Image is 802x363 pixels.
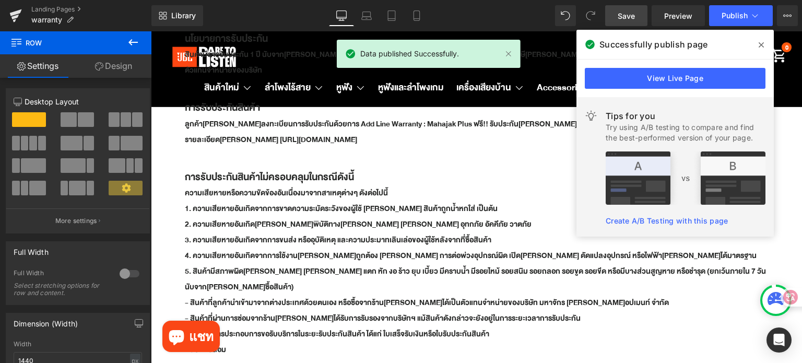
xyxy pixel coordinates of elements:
h1: การรับประกันสินค้าไม่ครอบคลุมในกรณีดังนี้ [34,137,617,155]
a: View Live Page [585,68,765,89]
span: warranty [31,16,62,24]
span: Row [10,31,115,54]
p: Desktop Layout [14,96,142,107]
span: Save [618,10,635,21]
div: Tips for you [606,110,765,122]
button: More [777,5,798,26]
div: Try using A/B testing to compare and find the best-performed version of your page. [606,122,765,143]
span: Library [171,11,196,20]
b: - สินค้าที่ผ่านการซ่อมจากร้าน[PERSON_NAME]ได้รับการรับรองจากบริษัทฯ แม้สินค้าดังกล่าวจะยังอยู่ในก... [34,280,430,294]
b: สินค้ามีอายุรับประกัน 1 ปี นับจาก[PERSON_NAME]สั่งซื้อสินค้า[PERSON_NAME]บนใบเสร็จรับเงิน/ใบกำกับ... [34,17,615,45]
b: 4. ความเสียหายอันเกิดจากการใช้งาน[PERSON_NAME]ถูกต้อง [PERSON_NAME] การต่อพ่วงอุปกรณ์ผิด เปิด[PER... [34,218,606,231]
a: Desktop [329,5,354,26]
a: Tablet [379,5,404,26]
img: light.svg [585,110,597,122]
b: ความเสียหายหรือความขัดข้องอันเนื่องมาจากสาเหตุต่างๆ ดังต่อไปนี้ [34,155,237,168]
div: Open Intercom Messenger [766,327,792,353]
div: Dimension (Width) [14,313,78,328]
b: - ไม่มีเอกสารประกอบการขอรับบริการในระยะรับประกันสินค้า ได้แก่ ใบเสร็จรับเงินหรือใบรับประกันสินค้า [34,296,338,309]
b: 5. สินค้ามีสภาพผิด[PERSON_NAME] [PERSON_NAME] แตก หัก งอ ร้าว ยุบ เบี้ยว มีคราบน้ำ มีรอยไหม้ รอยส... [34,233,615,262]
b: 1. ความเสียหายอันเกิดจากการขาดความระมัดระวังของผู้ใช้ [PERSON_NAME] สินค้าถูกน้ำหกใส่ เป็นต้น [34,171,347,184]
button: Undo [555,5,576,26]
a: Design [76,54,151,78]
b: 3. ความเสียหายอันเกิดจากการขนส่ง หรืออุบัติเหตุ และความประมาทเลินเล่อของผู้ใช้หลังจากที่ซื้อสินค้า [34,202,340,215]
div: Width [14,341,142,348]
h1: การรับประกันสินค้า [34,68,617,85]
b: 2. ความเสียหายอันเกิด[PERSON_NAME]พิบัติทาง[PERSON_NAME] [PERSON_NAME] อุทกภัย อัคคีภัย วาตภัย [34,186,381,200]
img: tip.png [606,151,765,205]
span: Data published Successfully. [360,48,459,60]
a: Landing Pages [31,5,151,14]
div: Full Width [14,269,109,280]
div: Select stretching options for row and content. [14,282,108,297]
button: More settings [6,208,149,233]
a: New Library [151,5,203,26]
a: Laptop [354,5,379,26]
b: ลูกค้า[PERSON_NAME]ลงทะเบียนการรับประกันด้วยการ Add Line Warranty : Mahajak Plus ฟรี!! รับประกัน[... [34,86,607,115]
b: - สินค้าที่ลูกค้านำเข้ามาจากต่างประเทศด้วยตนเอง หรือซื้อจากร้าน[PERSON_NAME]ได้เป็นตัวแทนจำหน่ายข... [34,265,518,278]
button: Publish [709,5,773,26]
a: Preview [652,5,705,26]
a: Create A/B Testing with this page [606,216,728,225]
a: Mobile [404,5,429,26]
span: Preview [664,10,692,21]
span: Publish [722,11,748,20]
button: Redo [580,5,601,26]
p: More settings [55,216,97,226]
div: Full Width [14,242,49,256]
inbox-online-store-chat: แชทร้านค้าออนไลน์ของ Shopify [8,289,72,323]
span: Successfully publish page [599,38,707,51]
